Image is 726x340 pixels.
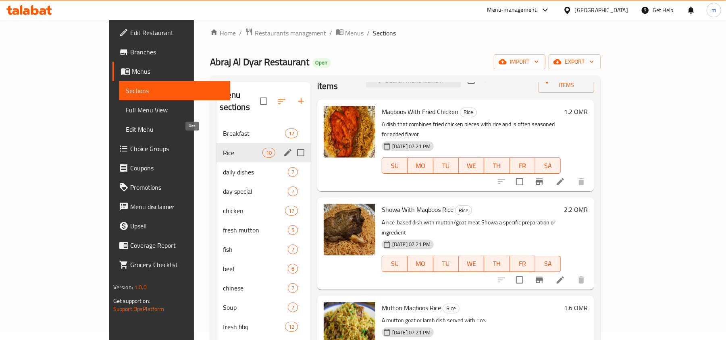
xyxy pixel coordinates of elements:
[216,162,311,182] div: daily dishes7
[119,120,231,139] a: Edit Menu
[223,187,288,196] div: day special
[119,100,231,120] a: Full Menu View
[288,168,297,176] span: 7
[130,202,224,211] span: Menu disclaimer
[408,256,433,272] button: MO
[575,6,628,15] div: [GEOGRAPHIC_DATA]
[262,148,275,158] div: items
[382,302,441,314] span: Mutton Maqboos Rice
[487,160,506,172] span: TH
[216,298,311,317] div: Soup2
[324,204,375,255] img: Showa With Maqboos Rice
[288,226,297,234] span: 5
[130,47,224,57] span: Branches
[530,172,549,191] button: Branch-specific-item
[245,28,327,38] a: Restaurants management
[288,187,298,196] div: items
[462,258,481,270] span: WE
[216,220,311,240] div: fresh mutton5
[216,278,311,298] div: chinese7
[459,256,484,272] button: WE
[382,218,561,238] p: A rice-based dish with mutton/goat meat Showa a specific preparation or ingredient
[216,240,311,259] div: fish2
[373,28,396,38] span: Sections
[443,304,460,313] div: Rice
[112,197,231,216] a: Menu disclaimer
[282,147,294,159] button: edit
[285,130,297,137] span: 12
[456,206,472,215] span: Rice
[126,124,224,134] span: Edit Menu
[572,270,591,290] button: delete
[511,173,528,190] span: Select to update
[130,163,224,173] span: Coupons
[564,302,588,313] h6: 1.6 OMR
[223,167,288,177] span: daily dishes
[459,158,484,174] button: WE
[549,54,601,69] button: export
[263,149,275,157] span: 10
[285,322,298,332] div: items
[389,143,434,150] span: [DATE] 07:21 PM
[112,236,231,255] a: Coverage Report
[223,225,288,235] div: fresh mutton
[112,42,231,62] a: Branches
[130,240,224,250] span: Coverage Report
[285,207,297,215] span: 17
[223,206,285,216] span: chicken
[288,303,298,312] div: items
[336,28,364,38] a: Menus
[513,258,532,270] span: FR
[223,245,288,254] div: fish
[317,68,356,92] h2: Menu items
[385,258,404,270] span: SU
[216,259,311,278] div: beef6
[382,315,561,325] p: A mutton goat or lamb dish served with rice.
[134,282,147,292] span: 1.0.0
[385,160,404,172] span: SU
[285,323,297,331] span: 12
[443,304,459,313] span: Rice
[288,265,297,273] span: 6
[216,124,311,143] div: Breakfast12
[113,282,133,292] span: Version:
[555,177,565,187] a: Edit menu item
[382,158,408,174] button: SU
[460,108,476,117] span: Rice
[255,93,272,110] span: Select all sections
[223,322,285,332] span: fresh bbq
[220,89,260,113] h2: Menu sections
[487,5,537,15] div: Menu-management
[239,28,242,38] li: /
[572,172,591,191] button: delete
[113,304,164,314] a: Support.OpsPlatform
[223,303,288,312] div: Soup
[433,158,459,174] button: TU
[113,296,150,306] span: Get support on:
[112,62,231,81] a: Menus
[112,158,231,178] a: Coupons
[130,182,224,192] span: Promotions
[564,106,588,117] h6: 1.2 OMR
[411,160,430,172] span: MO
[288,246,297,253] span: 2
[555,275,565,285] a: Edit menu item
[555,57,594,67] span: export
[130,260,224,270] span: Grocery Checklist
[437,160,456,172] span: TU
[389,240,434,248] span: [DATE] 07:21 PM
[500,57,539,67] span: import
[484,256,510,272] button: TH
[510,256,535,272] button: FR
[510,158,535,174] button: FR
[223,283,288,293] span: chinese
[530,270,549,290] button: Branch-specific-item
[539,258,558,270] span: SA
[223,264,288,274] span: beef
[130,221,224,231] span: Upsell
[345,28,364,38] span: Menus
[312,59,331,66] span: Open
